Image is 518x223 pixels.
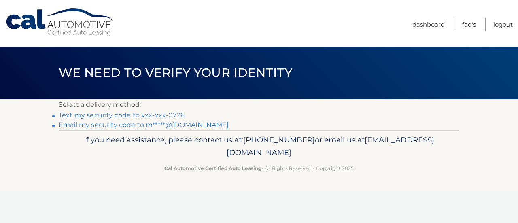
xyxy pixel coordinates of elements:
[243,135,315,144] span: [PHONE_NUMBER]
[59,65,292,80] span: We need to verify your identity
[412,18,445,31] a: Dashboard
[164,165,261,171] strong: Cal Automotive Certified Auto Leasing
[59,121,229,129] a: Email my security code to m*****@[DOMAIN_NAME]
[64,134,454,159] p: If you need assistance, please contact us at: or email us at
[59,111,185,119] a: Text my security code to xxx-xxx-0726
[493,18,513,31] a: Logout
[5,8,115,37] a: Cal Automotive
[64,164,454,172] p: - All Rights Reserved - Copyright 2025
[59,99,459,110] p: Select a delivery method:
[462,18,476,31] a: FAQ's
